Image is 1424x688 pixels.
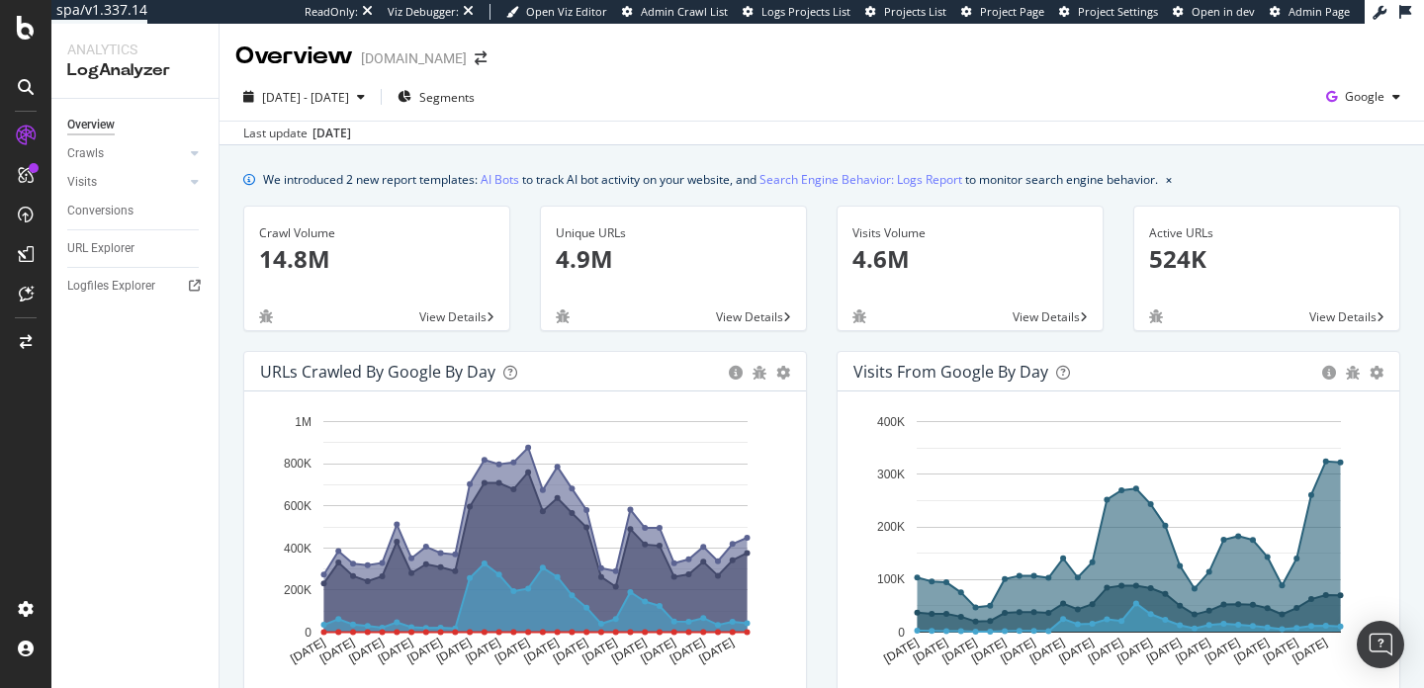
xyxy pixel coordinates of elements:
span: Open in dev [1192,4,1255,19]
text: [DATE] [998,636,1037,666]
text: [DATE] [317,636,357,666]
text: 0 [898,626,905,640]
span: Project Page [980,4,1044,19]
span: Logs Projects List [761,4,850,19]
div: Overview [67,115,115,135]
div: Active URLs [1149,224,1384,242]
text: [DATE] [376,636,415,666]
span: Project Settings [1078,4,1158,19]
div: LogAnalyzer [67,59,203,82]
text: [DATE] [522,636,562,666]
button: [DATE] - [DATE] [235,81,373,113]
a: Visits [67,172,185,193]
text: [DATE] [404,636,444,666]
div: Viz Debugger: [388,4,459,20]
a: Conversions [67,201,205,221]
div: bug [1149,309,1163,323]
text: [DATE] [1056,636,1096,666]
div: Open Intercom Messenger [1357,621,1404,668]
text: 100K [877,573,905,587]
div: circle-info [1322,366,1336,380]
text: [DATE] [346,636,386,666]
text: [DATE] [434,636,474,666]
text: [DATE] [911,636,950,666]
text: [DATE] [1115,636,1155,666]
span: View Details [1309,308,1377,325]
div: arrow-right-arrow-left [475,51,487,65]
span: Open Viz Editor [526,4,607,19]
span: Segments [419,89,475,106]
p: 14.8M [259,242,494,276]
text: [DATE] [580,636,620,666]
span: Projects List [884,4,946,19]
div: gear [1370,366,1383,380]
svg: A chart. [260,407,790,682]
div: Unique URLs [556,224,791,242]
text: [DATE] [609,636,649,666]
button: Google [1318,81,1408,113]
a: Open in dev [1173,4,1255,20]
text: 400K [284,542,311,556]
text: [DATE] [639,636,678,666]
div: bug [753,366,766,380]
text: [DATE] [551,636,590,666]
text: 1M [295,415,311,429]
div: Crawl Volume [259,224,494,242]
span: View Details [1013,308,1080,325]
a: Overview [67,115,205,135]
a: Projects List [865,4,946,20]
div: ReadOnly: [305,4,358,20]
div: Visits Volume [852,224,1088,242]
a: URL Explorer [67,238,205,259]
a: Search Engine Behavior: Logs Report [759,169,962,190]
a: Admin Crawl List [622,4,728,20]
div: Logfiles Explorer [67,276,155,297]
div: Visits [67,172,97,193]
div: URLs Crawled by Google by day [260,362,495,382]
div: bug [1346,366,1360,380]
div: Crawls [67,143,104,164]
a: Project Settings [1059,4,1158,20]
span: View Details [716,308,783,325]
text: 200K [284,583,311,597]
text: [DATE] [881,636,921,666]
text: 600K [284,499,311,513]
div: URL Explorer [67,238,134,259]
p: 524K [1149,242,1384,276]
a: Open Viz Editor [506,4,607,20]
div: bug [259,309,273,323]
div: circle-info [729,366,743,380]
text: 300K [877,468,905,481]
text: [DATE] [697,636,737,666]
a: Logs Projects List [743,4,850,20]
a: Crawls [67,143,185,164]
span: Admin Crawl List [641,4,728,19]
div: gear [776,366,790,380]
text: 0 [305,626,311,640]
text: [DATE] [463,636,502,666]
div: info banner [243,169,1400,190]
div: Conversions [67,201,133,221]
p: 4.9M [556,242,791,276]
text: [DATE] [1290,636,1330,666]
text: [DATE] [1202,636,1242,666]
a: Project Page [961,4,1044,20]
text: [DATE] [667,636,707,666]
p: 4.6M [852,242,1088,276]
div: We introduced 2 new report templates: to track AI bot activity on your website, and to monitor se... [263,169,1158,190]
div: Last update [243,125,351,142]
text: [DATE] [1232,636,1272,666]
text: [DATE] [969,636,1009,666]
div: Analytics [67,40,203,59]
div: Visits from Google by day [853,362,1048,382]
a: AI Bots [481,169,519,190]
div: Overview [235,40,353,73]
span: [DATE] - [DATE] [262,89,349,106]
text: [DATE] [1027,636,1067,666]
text: [DATE] [288,636,327,666]
text: [DATE] [1086,636,1125,666]
span: Admin Page [1289,4,1350,19]
svg: A chart. [853,407,1383,682]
